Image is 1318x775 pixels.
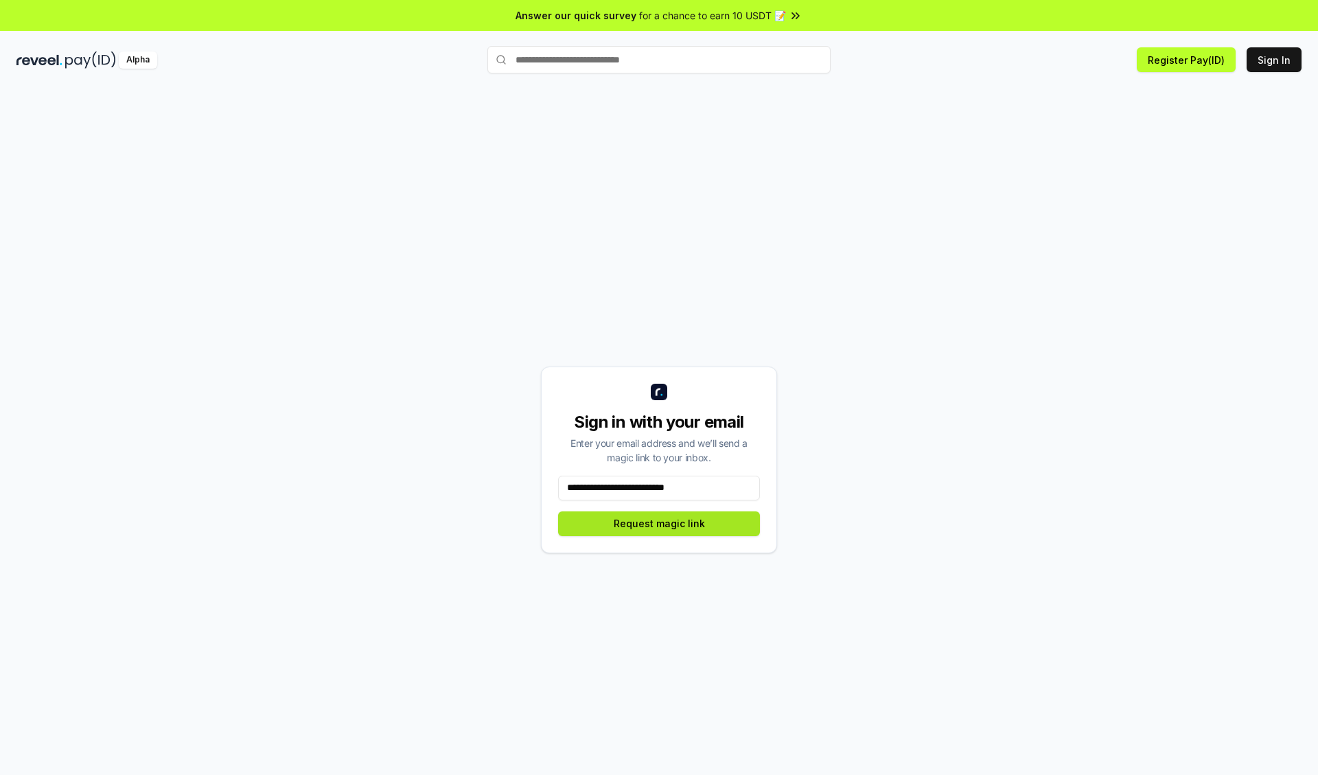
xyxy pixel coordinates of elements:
button: Register Pay(ID) [1137,47,1236,72]
div: Sign in with your email [558,411,760,433]
img: logo_small [651,384,667,400]
img: pay_id [65,51,116,69]
span: for a chance to earn 10 USDT 📝 [639,8,786,23]
button: Sign In [1247,47,1302,72]
img: reveel_dark [16,51,62,69]
div: Enter your email address and we’ll send a magic link to your inbox. [558,436,760,465]
div: Alpha [119,51,157,69]
span: Answer our quick survey [516,8,636,23]
button: Request magic link [558,511,760,536]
